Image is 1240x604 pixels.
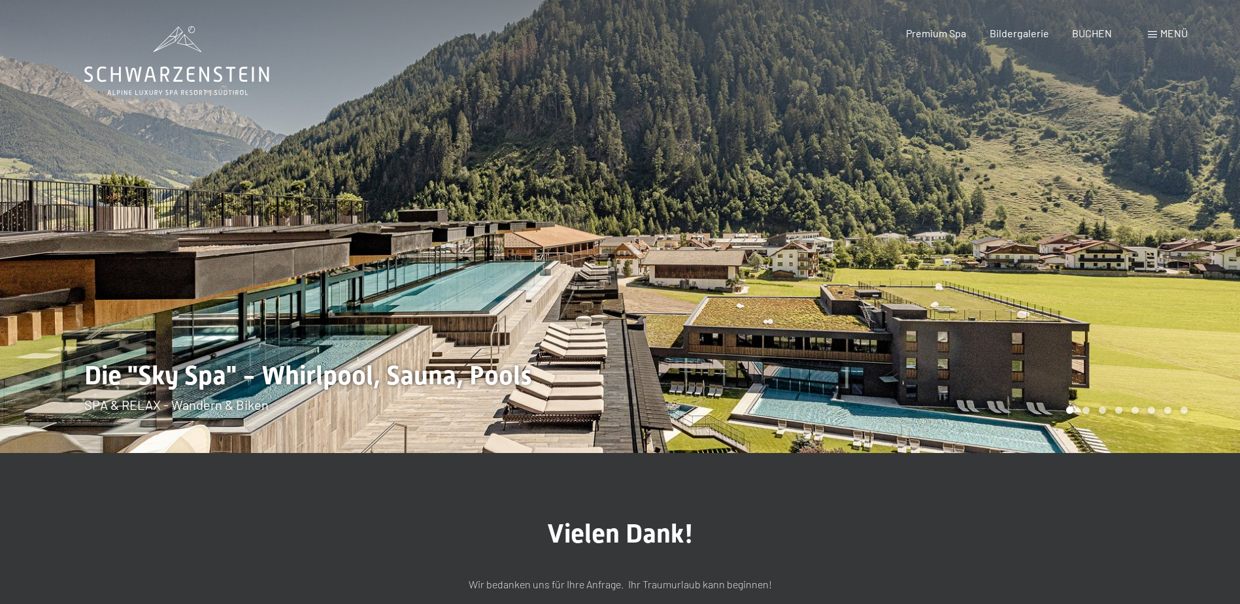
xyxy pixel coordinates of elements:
div: Carousel Page 7 [1164,407,1171,414]
div: Carousel Page 8 [1181,407,1188,414]
div: Carousel Page 2 [1082,407,1090,414]
a: Bildergalerie [990,27,1049,39]
a: BUCHEN [1072,27,1112,39]
span: Menü [1160,27,1188,39]
div: Carousel Page 6 [1148,407,1155,414]
div: Carousel Page 5 [1131,407,1139,414]
div: Carousel Page 1 (Current Slide) [1066,407,1073,414]
a: Premium Spa [906,27,966,39]
p: Wir bedanken uns für Ihre Anfrage. Ihr Traumurlaub kann beginnen! [293,576,947,593]
span: Vielen Dank! [547,518,694,549]
div: Carousel Page 4 [1115,407,1122,414]
div: Carousel Page 3 [1099,407,1106,414]
div: Carousel Pagination [1062,407,1188,414]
